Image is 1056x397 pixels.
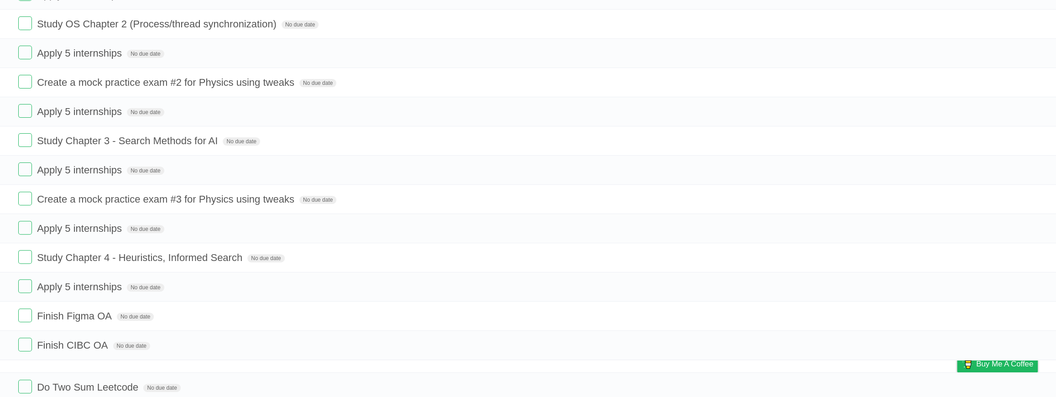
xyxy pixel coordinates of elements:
label: Done [18,250,32,264]
span: Apply 5 internships [37,281,124,293]
label: Done [18,104,32,118]
span: No due date [127,167,164,175]
span: No due date [299,79,336,87]
span: No due date [113,342,150,350]
span: No due date [127,108,164,116]
label: Done [18,16,32,30]
label: Done [18,75,32,89]
span: Create a mock practice exam #2 for Physics using tweaks [37,77,297,88]
label: Done [18,380,32,393]
span: Buy me a coffee [976,356,1033,372]
span: No due date [299,196,336,204]
label: Done [18,192,32,205]
span: No due date [223,137,260,146]
span: Finish CIBC OA [37,340,110,351]
span: No due date [117,313,154,321]
span: Apply 5 internships [37,223,124,234]
span: No due date [247,254,284,262]
span: Do Two Sum Leetcode [37,381,141,393]
span: No due date [127,50,164,58]
span: No due date [143,384,180,392]
span: No due date [127,225,164,233]
span: Study Chapter 3 - Search Methods for AI [37,135,220,146]
span: Study OS Chapter 2 (Process/thread synchronization) [37,18,279,30]
span: Finish Figma OA [37,310,114,322]
span: No due date [282,21,319,29]
label: Done [18,46,32,59]
a: Buy me a coffee [957,355,1038,372]
span: Apply 5 internships [37,164,124,176]
label: Done [18,308,32,322]
label: Done [18,221,32,235]
label: Done [18,338,32,351]
span: Create a mock practice exam #3 for Physics using tweaks [37,193,297,205]
span: Study Chapter 4 - Heuristics, Informed Search [37,252,245,263]
label: Done [18,133,32,147]
img: Buy me a coffee [962,356,974,371]
label: Done [18,162,32,176]
span: No due date [127,283,164,292]
label: Done [18,279,32,293]
span: Apply 5 internships [37,47,124,59]
span: Apply 5 internships [37,106,124,117]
